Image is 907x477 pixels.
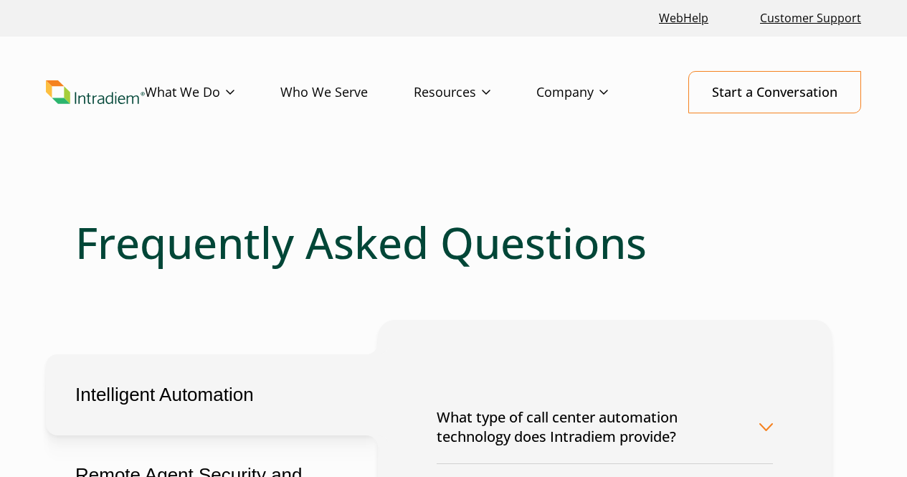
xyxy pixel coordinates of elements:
[688,71,861,113] a: Start a Conversation
[280,72,414,113] a: Who We Serve
[653,3,714,34] a: Link opens in a new window
[536,72,654,113] a: Company
[437,390,773,463] button: What type of call center automation technology does Intradiem provide?
[145,72,280,113] a: What We Do
[414,72,536,113] a: Resources
[46,80,145,105] img: Intradiem
[46,354,378,435] button: Intelligent Automation
[754,3,867,34] a: Customer Support
[75,217,832,268] h1: Frequently Asked Questions
[46,80,145,105] a: Link to homepage of Intradiem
